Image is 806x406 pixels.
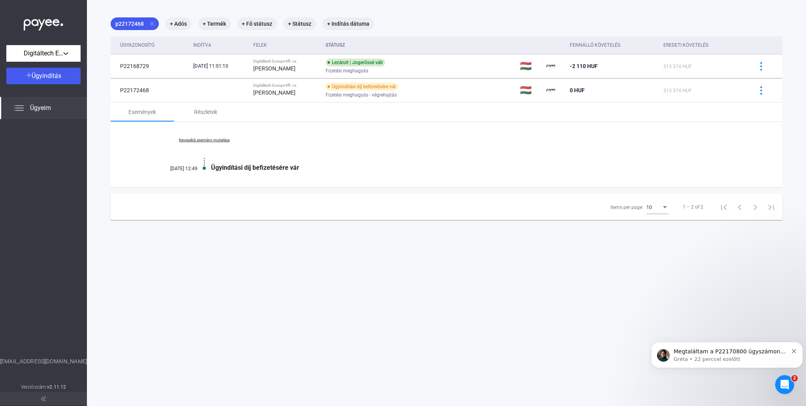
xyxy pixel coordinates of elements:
[546,85,556,95] img: payee-logo
[38,10,98,18] p: A csapatunk is segíthet
[6,5,152,44] div: Katona-Kis szerint…
[13,175,123,198] div: Megtaláltam a P22170800 ügyszámon futó ügyet, ami ügyindítási díj befizetésére vár státuszban van:
[24,15,63,31] img: white-payee-white-dot.svg
[28,139,152,164] div: Közben ezt megküldtem a Bencének is.[EMAIL_ADDRESS][DOMAIN_NAME]
[30,103,51,113] span: Ügyeim
[193,40,211,50] div: Indítva
[546,61,556,71] img: payee-logo
[326,83,398,91] div: Ügyindítási díj befizetésére vár
[570,63,598,69] span: -2 110 HUF
[35,10,145,33] div: Emiatt valószínúleg a dijbekérő levelek sem jöttem meg az adminisztációs email postafiókunkba
[111,78,190,102] td: P22172468
[646,202,669,212] mat-select: Items per page:
[35,144,145,159] div: Közben ezt megküldtem a Bencének is.
[663,88,692,93] span: 313 374 HUF
[237,17,277,30] mat-chip: + Fő státusz
[253,89,296,96] strong: [PERSON_NAME]
[136,256,148,269] button: Üzenet küldése…
[14,103,24,113] img: list.svg
[683,202,703,212] div: 1 – 2 of 2
[5,3,20,18] button: go back
[570,87,585,93] span: 0 HUF
[38,46,46,53] img: Profile image for Gréta
[732,199,748,215] button: Previous page
[791,375,798,381] span: 2
[25,259,31,266] button: Emojiválasztó
[120,40,154,50] div: Ügyazonosító
[165,17,192,30] mat-chip: + Adós
[13,67,123,75] div: Kedves Ügyfelünk!
[570,40,657,50] div: Fennálló követelés
[13,198,123,206] div: [PERSON_NAME] az adós.
[144,22,149,28] button: Dismiss notification
[41,397,46,401] img: arrow-double-left-grey.svg
[253,40,267,50] div: Felek
[24,49,63,58] span: Digitáltech Europe Kft.
[194,107,217,117] div: Részletek
[23,4,35,17] img: Profile image for Alexandra
[6,45,81,62] button: Digitáltech Europe Kft.
[322,36,516,54] th: Státusz
[7,243,151,256] textarea: Üzenet…
[150,138,258,142] a: Kevesebb esemény mutatása
[763,199,779,215] button: Last page
[253,59,319,64] div: Digitáltech Europe Kft. vs
[211,164,743,171] div: Ügyindítási díj befizetésére vár
[775,375,794,394] iframe: Intercom live chat
[38,4,90,10] h1: [PERSON_NAME]
[26,30,140,38] p: Message from Gréta, sent 22 perccel ezelőtt
[38,259,44,266] button: GIF-választó
[193,40,247,50] div: Indítva
[47,384,66,390] strong: v2.11.12
[150,166,198,171] div: [DATE] 12:49
[49,46,120,53] div: joined the conversation
[139,3,153,17] div: Bezárás
[13,235,75,240] div: Gréta • 22 perccel ezelőtt
[6,68,81,84] button: Ügyindítás
[12,259,19,266] button: Csatolmány feltöltése
[753,58,769,74] button: more-blue
[253,83,319,88] div: Digitáltech Europe Kft. vs
[13,206,123,230] div: Továbbra sem jelenik meg az ügyindítási díj befizetésére vár státuszban lévő ügyek között?
[663,40,743,50] div: Eredeti követelés
[13,94,123,110] div: [PERSON_NAME] hitelezői fiókból indította el ezt az ügyet?
[6,139,152,170] div: Katona-Kis szerint…
[253,40,319,50] div: Felek
[663,64,692,69] span: 313 374 HUF
[322,17,374,30] mat-chip: + Indítás dátuma
[570,40,620,50] div: Fennálló követelés
[716,199,732,215] button: First page
[757,86,765,95] img: more-blue
[149,20,156,27] mat-icon: close
[32,72,61,80] span: Ügyindítás
[648,325,806,385] iframe: Intercom notifications üzenet
[753,82,769,99] button: more-blue
[120,40,187,50] div: Ügyazonosító
[6,121,152,139] div: Katona-Kis szerint…
[517,78,543,102] td: 🇭🇺
[111,17,159,30] mat-chip: p22172468
[646,205,652,210] span: 10
[326,90,397,100] span: Fizetési meghagyás - végrehajtás
[283,17,316,30] mat-chip: + Státusz
[28,5,152,38] div: Emiatt valószínúleg a dijbekérő levelek sem jöttem meg az adminisztációs email postafiókunkba
[6,63,130,115] div: Kedves Ügyfelünk!Köszönjük, hogy írt nekünk. Kivizsgáljuk a problémát.[PERSON_NAME] hitelezői fió...
[50,259,56,266] button: Start recording
[193,62,247,70] div: [DATE] 11:51:13
[253,65,296,72] strong: [PERSON_NAME]
[26,23,138,76] span: Megtaláltam a P22170800 ügyszámon futó ügyet, ami ügyindítási díj befizetésére vár státuszban van...
[83,126,145,134] div: Digitáltech Europe Kft.
[26,72,32,78] img: plus-white.svg
[13,79,123,94] div: Köszönjük, hogy írt nekünk. Kivizsgáljuk a problémát.
[198,17,231,30] mat-chip: + Termék
[35,152,132,158] a: [EMAIL_ADDRESS][DOMAIN_NAME]
[748,199,763,215] button: Next page
[128,107,156,117] div: Események
[326,66,368,76] span: Fizetési meghagyás
[6,170,152,251] div: Gréta szerint…
[663,40,708,50] div: Eredeti követelés
[49,47,64,52] b: Gréta
[111,54,190,78] td: P22168729
[6,44,152,63] div: Gréta szerint…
